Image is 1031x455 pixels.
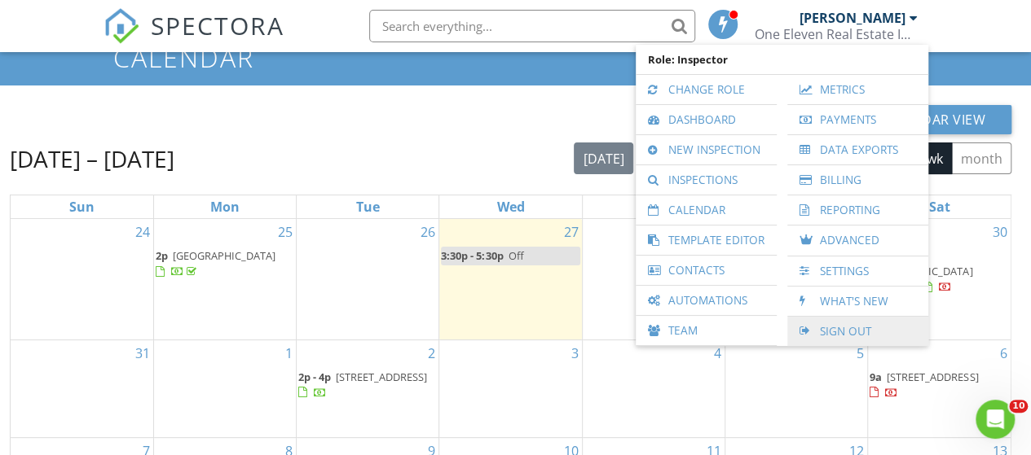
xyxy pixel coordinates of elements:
span: Role: Inspector [644,45,920,74]
span: 10 [1009,400,1028,413]
span: Off [508,248,523,263]
span: SPECTORA [151,8,284,42]
a: Team [644,316,769,345]
a: Go to August 25, 2025 [275,219,296,245]
td: Go to August 30, 2025 [868,219,1011,339]
a: Inspections [644,165,769,195]
span: 3:30p - 5:30p [441,248,503,263]
a: Automations [644,286,769,315]
a: Sign Out [795,317,920,346]
span: 2p - 4p [298,370,331,384]
a: Contacts [644,256,769,285]
td: Go to August 24, 2025 [11,219,153,339]
a: New Inspection [644,135,769,164]
a: Go to September 2, 2025 [425,340,438,366]
a: Go to August 31, 2025 [132,340,153,366]
button: [DATE] [574,142,633,174]
span: [STREET_ADDRESS] [887,370,978,384]
a: 9a [STREET_ADDRESS] [870,370,978,400]
a: Change Role [644,75,769,104]
a: Template Editor [644,225,769,255]
a: Go to September 1, 2025 [282,340,296,366]
a: Go to August 24, 2025 [132,219,153,245]
a: 9a [STREET_ADDRESS] [870,368,1009,403]
a: 2p - 4p [STREET_ADDRESS] [298,368,437,403]
div: One Eleven Real Estate Inspections [755,26,918,42]
td: Go to September 4, 2025 [582,339,725,437]
a: Go to September 5, 2025 [853,340,867,366]
a: Go to September 4, 2025 [711,340,725,366]
input: Search everything... [369,10,695,42]
a: 2p [GEOGRAPHIC_DATA] [156,247,294,282]
a: 2p [GEOGRAPHIC_DATA] [156,248,275,278]
button: 4 wk [906,142,952,174]
td: Go to September 1, 2025 [153,339,296,437]
a: SPECTORA [104,22,284,56]
a: What's New [795,287,920,316]
a: 2p - 4p [STREET_ADDRESS] [298,370,427,400]
a: Go to August 26, 2025 [417,219,438,245]
a: Advanced [795,225,920,256]
h1: Calendar [113,43,917,72]
span: 9a [870,370,882,384]
td: Go to August 26, 2025 [297,219,439,339]
td: Go to September 5, 2025 [725,339,867,437]
a: Settings [795,256,920,286]
span: 2p [156,248,168,263]
a: Data Exports [795,135,920,164]
a: Go to September 3, 2025 [568,340,582,366]
h2: [DATE] – [DATE] [10,142,174,175]
img: The Best Home Inspection Software - Spectora [104,8,139,44]
a: Reporting [795,195,920,225]
td: Go to August 25, 2025 [153,219,296,339]
td: Go to September 2, 2025 [297,339,439,437]
a: Dashboard [644,105,769,134]
a: Payments [795,105,920,134]
td: Go to August 28, 2025 [582,219,725,339]
a: Metrics [795,75,920,104]
a: Monday [207,195,243,218]
td: Go to September 3, 2025 [439,339,582,437]
td: Go to August 27, 2025 [439,219,582,339]
td: Go to August 31, 2025 [11,339,153,437]
button: month [951,142,1011,174]
a: Go to August 30, 2025 [989,219,1011,245]
span: [GEOGRAPHIC_DATA] [173,248,275,263]
td: Go to September 6, 2025 [868,339,1011,437]
a: Wednesday [493,195,527,218]
a: Tuesday [353,195,383,218]
iframe: Intercom live chat [976,400,1015,439]
a: Go to September 6, 2025 [997,340,1011,366]
span: [STREET_ADDRESS] [336,370,427,384]
div: [PERSON_NAME] [800,10,905,26]
a: Go to August 27, 2025 [561,219,582,245]
a: 9a - 11a [GEOGRAPHIC_DATA] 774412700 [870,247,1009,298]
a: Calendar [644,195,769,225]
a: Sunday [66,195,98,218]
a: Billing [795,165,920,195]
a: Saturday [926,195,954,218]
